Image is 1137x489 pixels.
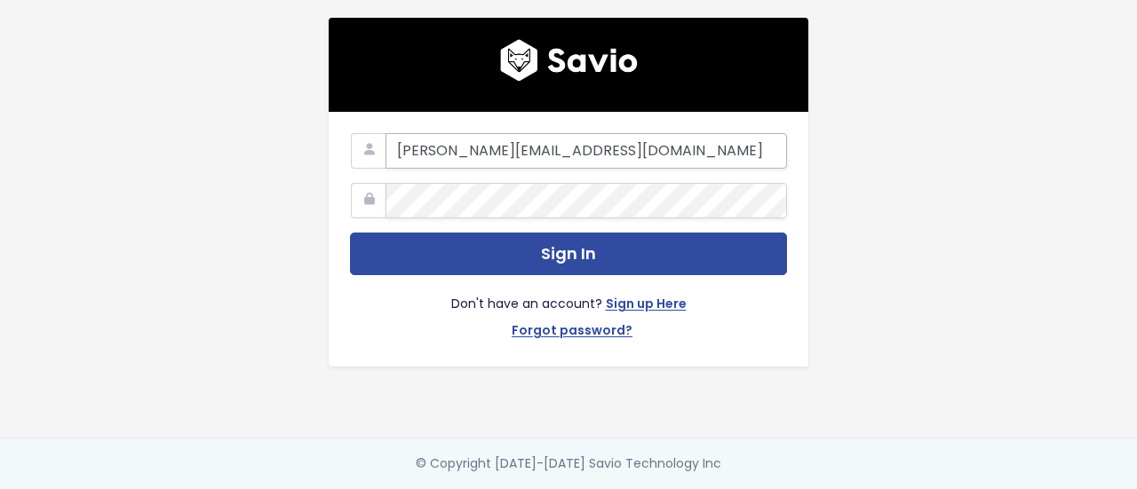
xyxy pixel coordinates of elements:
a: Forgot password? [512,319,632,345]
button: Sign In [350,233,787,276]
img: logo600x187.a314fd40982d.png [500,39,638,82]
div: Don't have an account? [350,275,787,344]
input: Your Work Email Address [386,133,787,169]
div: © Copyright [DATE]-[DATE] Savio Technology Inc [416,453,721,475]
a: Sign up Here [606,293,687,319]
